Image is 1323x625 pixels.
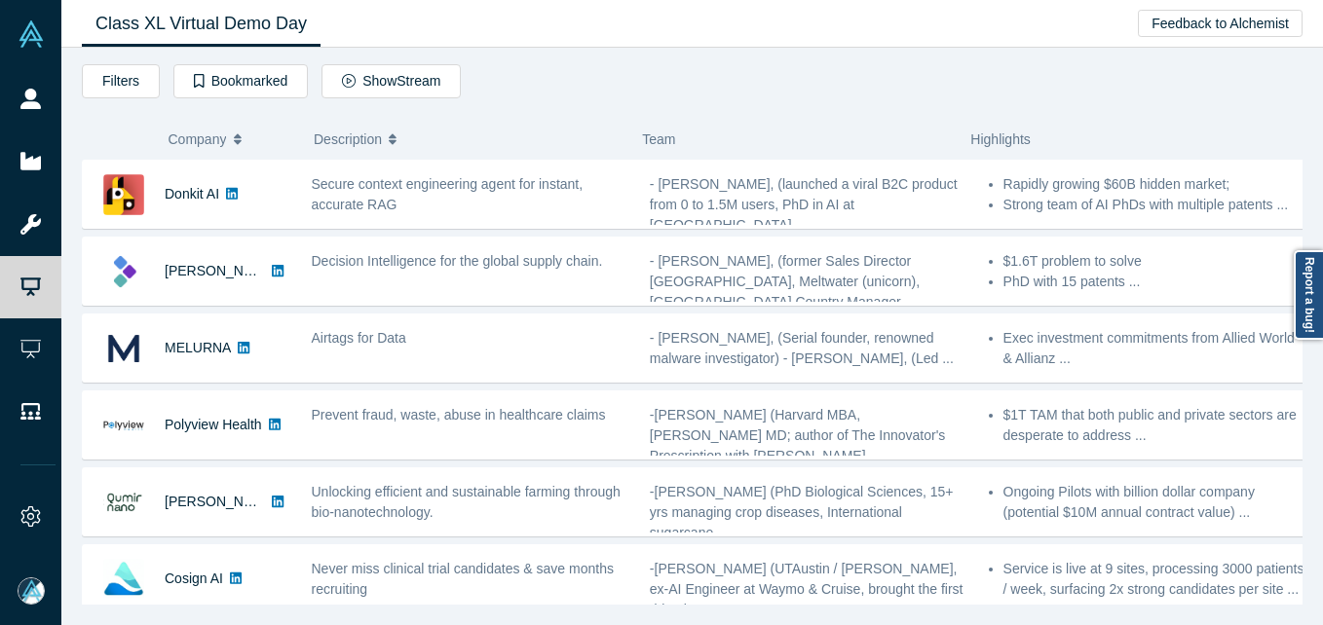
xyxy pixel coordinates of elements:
span: - [PERSON_NAME], (Serial founder, renowned malware investigator) - [PERSON_NAME], (Led ... [650,330,954,366]
li: $1T TAM that both public and private sectors are desperate to address ... [1003,405,1306,446]
img: Mia Scott's Account [18,577,45,605]
span: -[PERSON_NAME] (UTAustin / [PERSON_NAME], ex-AI Engineer at Waymo & Cruise, brought the first dri... [650,561,964,617]
li: Strong team of AI PhDs with multiple patents ... [1003,195,1306,215]
li: Rapidly growing $60B hidden market; [1003,174,1306,195]
span: Team [642,131,675,147]
img: Cosign AI's Logo [103,559,144,600]
button: Company [169,119,294,160]
img: Donkit AI's Logo [103,174,144,215]
button: Description [314,119,622,160]
button: Feedback to Alchemist [1138,10,1303,37]
span: Secure context engineering agent for instant, accurate RAG [312,176,584,212]
span: Airtags for Data [312,330,406,346]
img: Polyview Health's Logo [103,405,144,446]
li: PhD with 15 patents ... [1003,272,1306,292]
a: Class XL Virtual Demo Day [82,1,321,47]
a: Report a bug! [1294,250,1323,340]
img: MELURNA's Logo [103,328,144,369]
a: MELURNA [165,340,231,355]
button: Filters [82,64,160,98]
a: Polyview Health [165,417,262,432]
span: Company [169,119,227,160]
span: - [PERSON_NAME], (former Sales Director [GEOGRAPHIC_DATA], Meltwater (unicorn), [GEOGRAPHIC_DATA]... [650,253,920,310]
li: $1.6T problem to solve [1003,251,1306,272]
span: Prevent fraud, waste, abuse in healthcare claims [312,407,606,423]
span: -[PERSON_NAME] (Harvard MBA, [PERSON_NAME] MD; author of The Innovator's Prescription with [PERSO... [650,407,946,463]
button: ShowStream [321,64,461,98]
img: Kimaru AI's Logo [103,251,144,292]
a: Cosign AI [165,570,223,586]
span: Decision Intelligence for the global supply chain. [312,253,603,269]
a: [PERSON_NAME] [165,494,277,509]
a: [PERSON_NAME] [165,263,277,278]
button: Bookmarked [173,64,308,98]
a: Donkit AI [165,186,219,202]
li: Ongoing Pilots with billion dollar company (potential $10M annual contract value) ... [1003,482,1306,523]
span: Description [314,119,382,160]
span: -[PERSON_NAME] (PhD Biological Sciences, 15+ yrs managing crop diseases, International sugarcane ... [650,484,954,540]
span: Never miss clinical trial candidates & save months recruiting [312,561,614,597]
span: Highlights [970,131,1030,147]
img: Qumir Nano's Logo [103,482,144,523]
span: Unlocking efficient and sustainable farming through bio-nanotechnology. [312,484,621,520]
img: Alchemist Vault Logo [18,20,45,48]
li: Service is live at 9 sites, processing 3000 patients / week, surfacing 2x strong candidates per s... [1003,559,1306,600]
li: Exec investment commitments from Allied World & Allianz ... [1003,328,1306,369]
span: - [PERSON_NAME], (launched a viral B2C product from 0 to 1.5M users, PhD in AI at [GEOGRAPHIC_DAT... [650,176,958,233]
